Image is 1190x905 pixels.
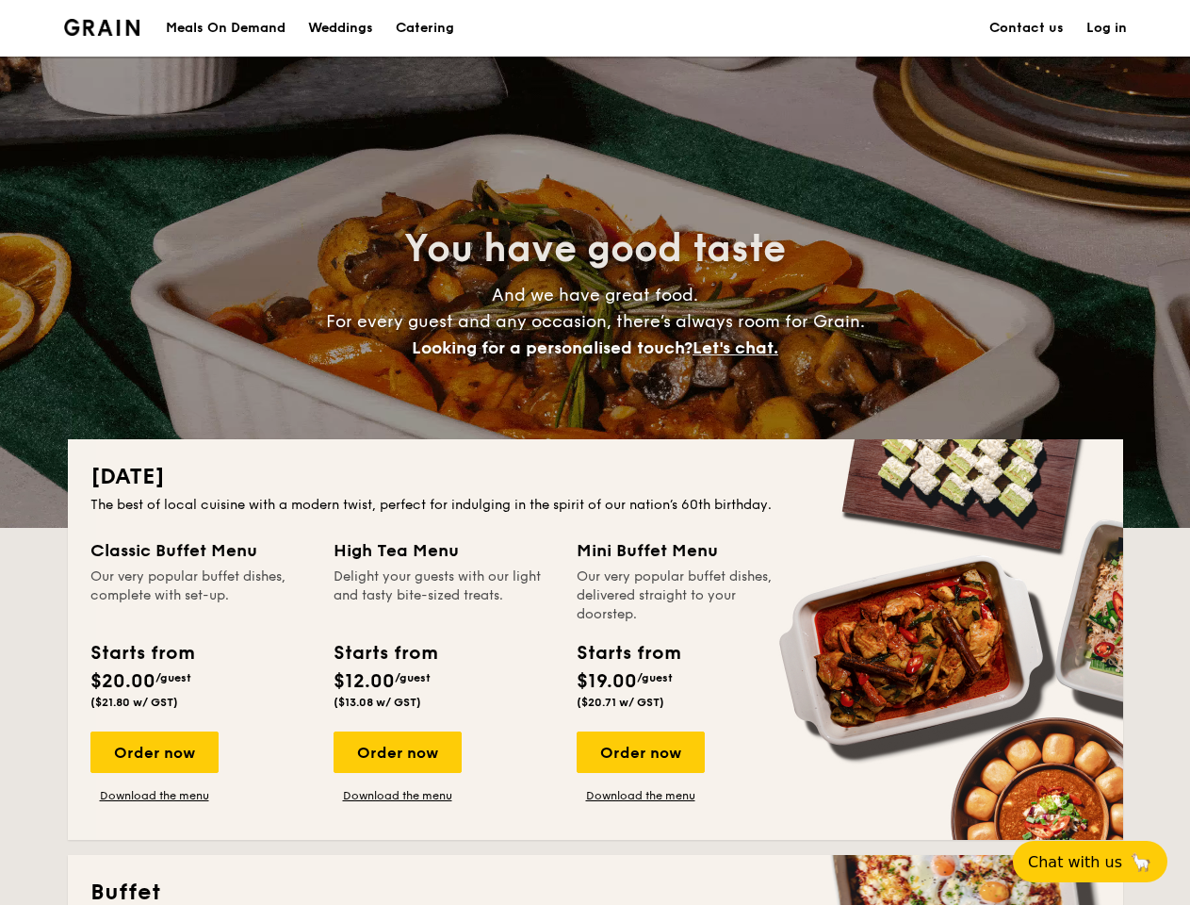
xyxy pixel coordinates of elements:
div: Order now [90,732,219,773]
span: /guest [637,671,673,684]
span: You have good taste [404,226,786,271]
span: Let's chat. [693,337,778,358]
span: 🦙 [1130,851,1152,873]
span: ($21.80 w/ GST) [90,696,178,709]
div: Starts from [334,639,436,667]
span: /guest [155,671,191,684]
div: Our very popular buffet dishes, complete with set-up. [90,568,311,624]
div: Delight your guests with our light and tasty bite-sized treats. [334,568,554,624]
span: $20.00 [90,670,155,693]
div: Order now [577,732,705,773]
span: $12.00 [334,670,395,693]
a: Download the menu [90,788,219,803]
div: Starts from [577,639,679,667]
div: Our very popular buffet dishes, delivered straight to your doorstep. [577,568,797,624]
button: Chat with us🦙 [1013,841,1167,882]
div: Mini Buffet Menu [577,537,797,564]
h2: [DATE] [90,462,1100,492]
div: Starts from [90,639,193,667]
a: Download the menu [577,788,705,803]
span: $19.00 [577,670,637,693]
a: Logotype [64,19,140,36]
div: The best of local cuisine with a modern twist, perfect for indulging in the spirit of our nation’... [90,496,1100,515]
span: And we have great food. For every guest and any occasion, there’s always room for Grain. [326,285,865,358]
span: ($13.08 w/ GST) [334,696,421,709]
span: Chat with us [1028,853,1122,871]
span: Looking for a personalised touch? [412,337,693,358]
span: ($20.71 w/ GST) [577,696,664,709]
div: Classic Buffet Menu [90,537,311,564]
img: Grain [64,19,140,36]
span: /guest [395,671,431,684]
div: High Tea Menu [334,537,554,564]
div: Order now [334,732,462,773]
a: Download the menu [334,788,462,803]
